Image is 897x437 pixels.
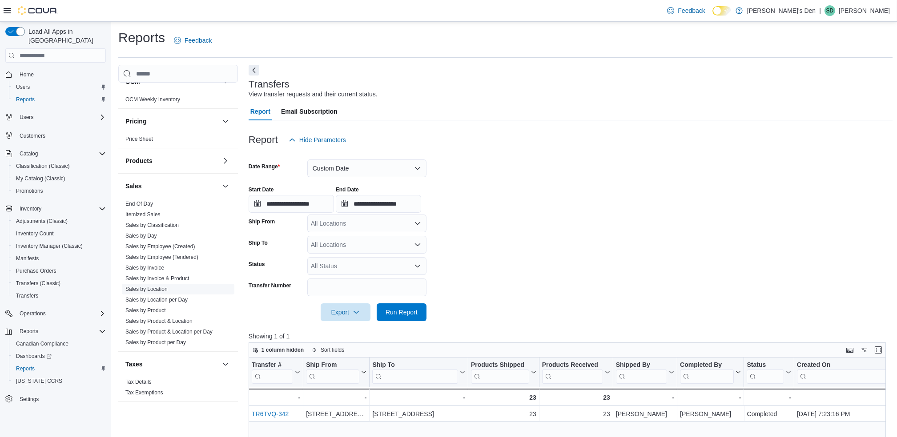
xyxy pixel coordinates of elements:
span: Sales by Employee (Tendered) [125,254,198,261]
div: - [372,392,465,403]
button: Customers [2,129,109,142]
div: Shipped By [616,361,667,369]
span: Tax Details [125,378,152,385]
div: Completed By [680,361,734,384]
h3: Sales [125,182,142,191]
div: Transfer Url [252,361,293,384]
div: 23 [471,409,536,419]
span: Tax Exemptions [125,389,163,396]
p: | [819,5,821,16]
button: Transfer # [252,361,300,384]
a: Dashboards [12,351,55,362]
a: TR6TVQ-342 [252,410,289,417]
span: Operations [20,310,46,317]
span: Users [16,112,106,123]
div: Sales [118,199,238,351]
a: Canadian Compliance [12,338,72,349]
div: Status [747,361,784,369]
a: Sales by Product per Day [125,339,186,346]
button: Products Shipped [471,361,536,384]
span: Reports [20,328,38,335]
span: Adjustments (Classic) [12,216,106,226]
span: Classification (Classic) [16,163,70,170]
button: Products [125,156,218,165]
span: Inventory [16,203,106,214]
label: Start Date [249,186,274,193]
button: Transfers [9,290,109,302]
span: Inventory Manager (Classic) [12,241,106,251]
span: Sales by Invoice [125,264,164,271]
button: Adjustments (Classic) [9,215,109,227]
span: Home [16,69,106,80]
span: Home [20,71,34,78]
a: Sales by Employee (Tendered) [125,254,198,260]
label: End Date [336,186,359,193]
span: 1 column hidden [261,346,304,354]
span: Washington CCRS [12,376,106,386]
span: Itemized Sales [125,211,161,218]
a: Promotions [12,186,47,196]
span: Promotions [12,186,106,196]
span: Settings [20,396,39,403]
div: [DATE] 7:23:16 PM [797,409,896,419]
span: Users [20,114,33,121]
a: Home [16,69,37,80]
span: Sort fields [321,346,344,354]
div: Ship To [372,361,458,384]
label: Transfer Number [249,282,291,289]
div: Created On [797,361,889,384]
button: Products Received [542,361,610,384]
a: Sales by Invoice [125,265,164,271]
a: Purchase Orders [12,266,60,276]
button: Sort fields [308,345,348,355]
button: Keyboard shortcuts [845,345,855,355]
span: Promotions [16,187,43,195]
a: Dashboards [9,350,109,362]
div: - [616,392,674,403]
a: Classification (Classic) [12,161,73,171]
input: Press the down key to open a popover containing a calendar. [249,195,334,213]
button: Run Report [377,303,426,321]
button: Shipped By [616,361,674,384]
div: - [251,392,300,403]
h3: Pricing [125,117,146,126]
a: Sales by Product & Location [125,318,193,324]
a: Inventory Count [12,228,57,239]
span: Purchase Orders [16,267,56,274]
div: - [306,392,366,403]
span: Catalog [20,150,38,157]
span: OCM Weekly Inventory [125,96,180,103]
button: Created On [797,361,896,384]
div: - [680,392,741,403]
button: Sales [220,181,231,191]
button: Ship From [306,361,366,384]
a: Sales by Invoice & Product [125,275,189,282]
span: Transfers (Classic) [12,278,106,289]
a: Itemized Sales [125,211,161,218]
label: Ship From [249,218,275,225]
span: Sales by Employee (Created) [125,243,195,250]
span: SD [826,5,834,16]
button: Inventory [16,203,45,214]
button: Enter fullscreen [873,345,884,355]
div: Products Shipped [471,361,529,384]
button: Users [16,112,37,123]
div: Ship From [306,361,359,384]
span: Customers [20,132,45,139]
div: [PERSON_NAME] [680,409,741,419]
span: Dashboards [12,351,106,362]
span: Run Report [386,308,418,317]
a: Sales by Product [125,307,166,314]
span: Hide Parameters [299,135,346,144]
button: Hide Parameters [285,131,350,149]
nav: Complex example [5,64,106,429]
a: Customers [16,131,49,141]
button: Transfers (Classic) [9,277,109,290]
a: Tax Exemptions [125,389,163,396]
span: Inventory [20,205,41,212]
a: Manifests [12,253,42,264]
button: Settings [2,393,109,405]
button: Custom Date [307,159,426,177]
button: Inventory Manager (Classic) [9,240,109,252]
